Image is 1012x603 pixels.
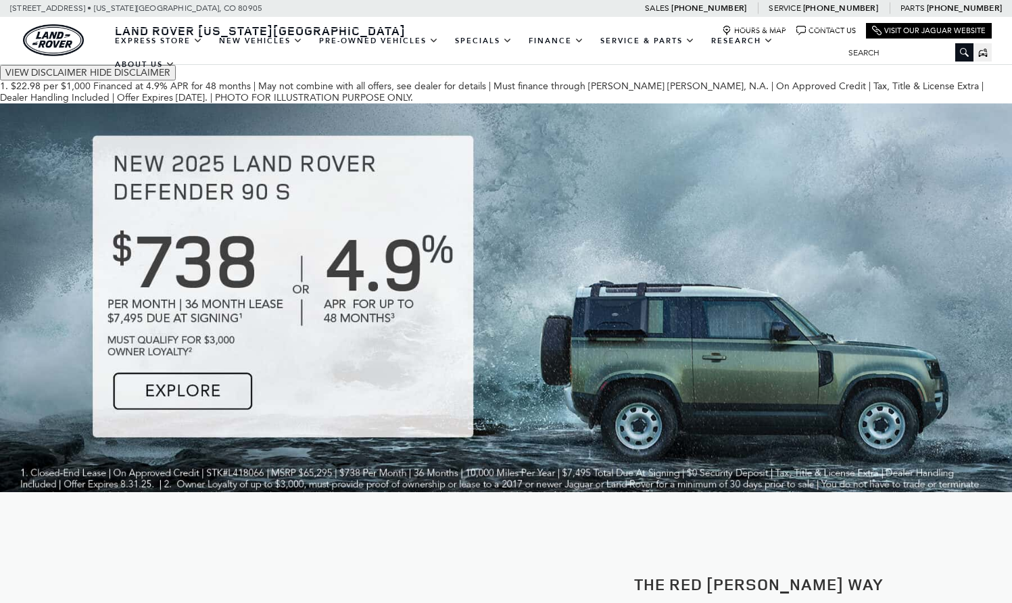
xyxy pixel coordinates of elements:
a: [PHONE_NUMBER] [803,3,878,14]
a: New Vehicles [211,29,311,53]
a: EXPRESS STORE [107,29,211,53]
span: HIDE DISCLAIMER [90,67,170,78]
a: [STREET_ADDRESS] • [US_STATE][GEOGRAPHIC_DATA], CO 80905 [10,3,262,13]
span: Service [769,3,800,13]
a: Land Rover [US_STATE][GEOGRAPHIC_DATA] [107,22,414,39]
nav: Main Navigation [107,29,838,76]
a: Service & Parts [592,29,703,53]
a: Research [703,29,781,53]
span: Parts [900,3,925,13]
img: Land Rover [23,24,84,56]
a: Contact Us [796,26,856,36]
a: Specials [447,29,521,53]
a: Finance [521,29,592,53]
a: land-rover [23,24,84,56]
a: Hours & Map [722,26,786,36]
h2: The Red [PERSON_NAME] Way [516,575,1003,593]
a: Pre-Owned Vehicles [311,29,447,53]
input: Search [838,45,973,61]
span: Sales [645,3,669,13]
span: Land Rover [US_STATE][GEOGRAPHIC_DATA] [115,22,406,39]
a: Visit Our Jaguar Website [872,26,986,36]
a: [PHONE_NUMBER] [927,3,1002,14]
a: [PHONE_NUMBER] [671,3,746,14]
span: VIEW DISCLAIMER [5,67,87,78]
a: About Us [107,53,183,76]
